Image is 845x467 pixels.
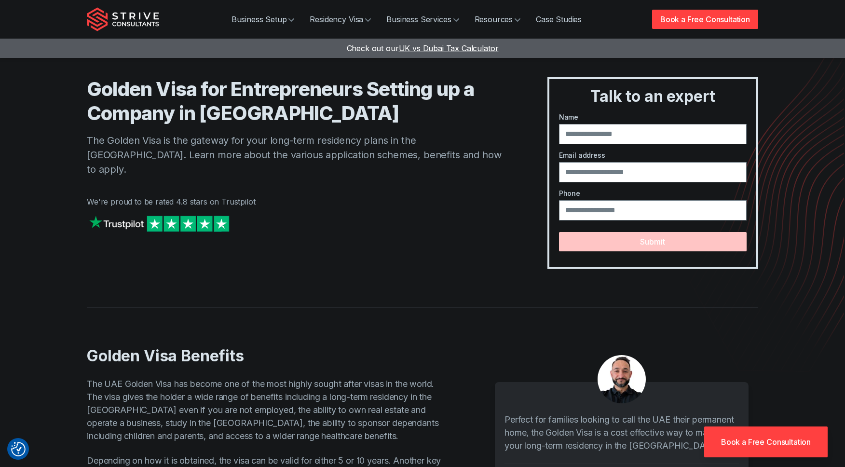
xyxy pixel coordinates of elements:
h1: Golden Visa for Entrepreneurs Setting up a Company in [GEOGRAPHIC_DATA] [87,77,509,125]
p: The Golden Visa is the gateway for your long-term residency plans in the [GEOGRAPHIC_DATA]. Learn... [87,133,509,177]
button: Submit [559,232,747,251]
button: Consent Preferences [11,442,26,456]
label: Phone [559,188,747,198]
p: The UAE Golden Visa has become one of the most highly sought after visas in the world. The visa g... [87,377,443,442]
a: Check out ourUK vs Dubai Tax Calculator [347,43,499,53]
a: Business Setup [224,10,302,29]
a: Business Services [379,10,466,29]
span: UK vs Dubai Tax Calculator [399,43,499,53]
h2: Golden Visa Benefits [87,346,443,366]
a: Book a Free Consultation [652,10,758,29]
a: Resources [467,10,529,29]
img: Revisit consent button [11,442,26,456]
img: Strive Consultants [87,7,159,31]
a: Book a Free Consultation [704,426,828,457]
a: Residency Visa [302,10,379,29]
label: Email address [559,150,747,160]
img: Strive on Trustpilot [87,213,232,234]
a: Case Studies [528,10,589,29]
h3: Talk to an expert [553,87,752,106]
p: Perfect for families looking to call the UAE their permanent home, the Golden Visa is a cost effe... [504,413,739,452]
label: Name [559,112,747,122]
p: We're proud to be rated 4.8 stars on Trustpilot [87,196,509,207]
img: aDXDSydWJ-7kSlbU_Untitleddesign-75-.png [598,355,646,403]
